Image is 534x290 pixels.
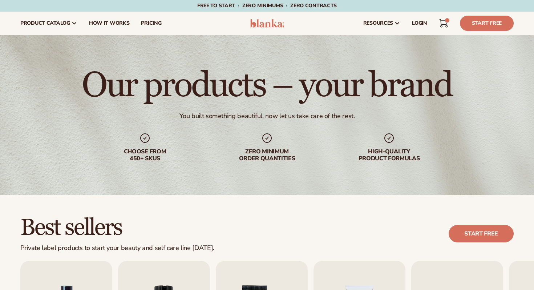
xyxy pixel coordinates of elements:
[98,148,191,162] div: Choose from 450+ Skus
[343,148,436,162] div: High-quality product formulas
[449,225,514,242] a: Start free
[412,20,427,26] span: LOGIN
[20,216,214,240] h2: Best sellers
[447,18,447,23] span: 5
[179,112,355,120] div: You built something beautiful, now let us take care of the rest.
[89,20,130,26] span: How It Works
[357,12,406,35] a: resources
[197,2,337,9] span: Free to start · ZERO minimums · ZERO contracts
[221,148,313,162] div: Zero minimum order quantities
[82,68,452,103] h1: Our products – your brand
[20,244,214,252] div: Private label products to start your beauty and self care line [DATE].
[15,12,83,35] a: product catalog
[141,20,161,26] span: pricing
[250,19,284,28] img: logo
[406,12,433,35] a: LOGIN
[135,12,167,35] a: pricing
[460,16,514,31] a: Start Free
[20,20,70,26] span: product catalog
[363,20,393,26] span: resources
[83,12,135,35] a: How It Works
